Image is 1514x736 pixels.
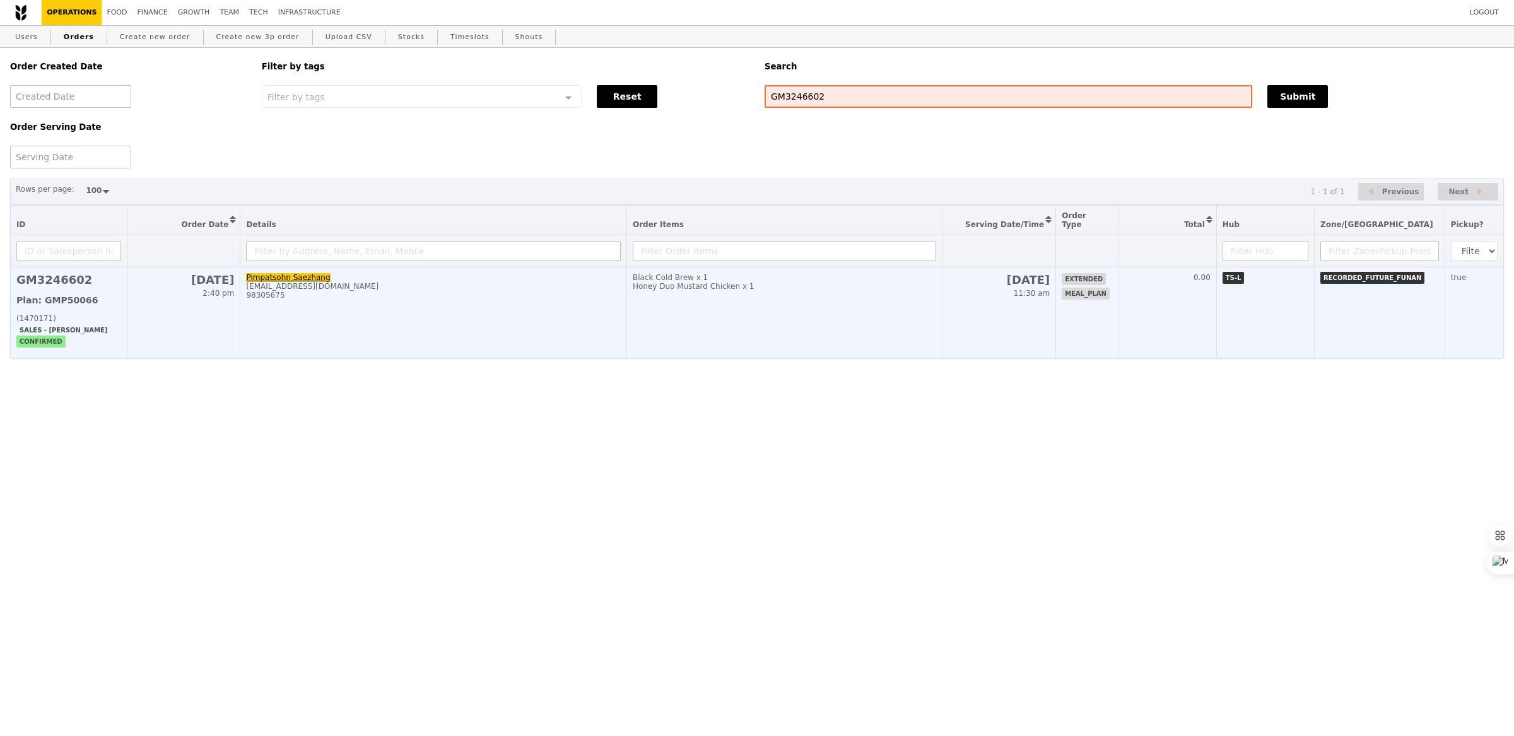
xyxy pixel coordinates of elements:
[246,273,330,282] a: Pimpatsohn Saezhang
[1062,288,1110,300] span: meal_plan
[246,241,621,261] input: Filter by Address, Name, Email, Mobile
[16,220,25,229] span: ID
[16,241,121,261] input: ID or Salesperson name
[16,336,66,348] span: confirmed
[1448,184,1469,199] span: Next
[15,4,26,21] img: Grain logo
[948,273,1050,286] h2: [DATE]
[16,324,110,336] span: Sales - [PERSON_NAME]
[211,26,305,49] a: Create new 3p order
[16,183,74,196] label: Rows per page:
[765,62,1504,71] h5: Search
[267,91,325,102] span: Filter by tags
[1194,273,1211,282] span: 0.00
[633,273,936,282] div: Black Cold Brew x 1
[510,26,548,49] a: Shouts
[1267,85,1328,108] button: Submit
[115,26,196,49] a: Create new order
[59,26,99,49] a: Orders
[445,26,494,49] a: Timeslots
[1358,183,1424,201] button: Previous
[10,62,247,71] h5: Order Created Date
[1451,273,1467,282] span: true
[1223,272,1245,284] span: TS-L
[1223,220,1240,229] span: Hub
[202,289,234,298] span: 2:40 pm
[597,85,657,108] button: Reset
[320,26,377,49] a: Upload CSV
[1320,220,1433,229] span: Zone/[GEOGRAPHIC_DATA]
[262,62,749,71] h5: Filter by tags
[16,273,121,286] h2: GM3246602
[1320,241,1439,261] input: Filter Zone/Pickup Point
[633,241,936,261] input: Filter Order Items
[1451,220,1484,229] span: Pickup?
[1320,272,1424,284] span: RECORDED_FUTURE_FUNAN
[1382,184,1419,199] span: Previous
[133,273,235,286] h2: [DATE]
[16,314,121,323] div: (1470171)
[765,85,1252,108] input: Search any field
[10,85,131,108] input: Created Date
[1062,273,1106,285] span: extended
[10,26,43,49] a: Users
[1062,211,1086,229] span: Order Type
[246,291,621,300] div: 98305675
[16,295,121,305] h3: Plan: GMP50066
[10,122,247,132] h5: Order Serving Date
[633,282,936,291] div: Honey Duo Mustard Chicken x 1
[1438,183,1498,201] button: Next
[246,220,276,229] span: Details
[1310,187,1344,196] div: 1 - 1 of 1
[393,26,430,49] a: Stocks
[1014,289,1050,298] span: 11:30 am
[633,220,684,229] span: Order Items
[246,282,621,291] div: [EMAIL_ADDRESS][DOMAIN_NAME]
[1223,241,1308,261] input: Filter Hub
[10,146,131,168] input: Serving Date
